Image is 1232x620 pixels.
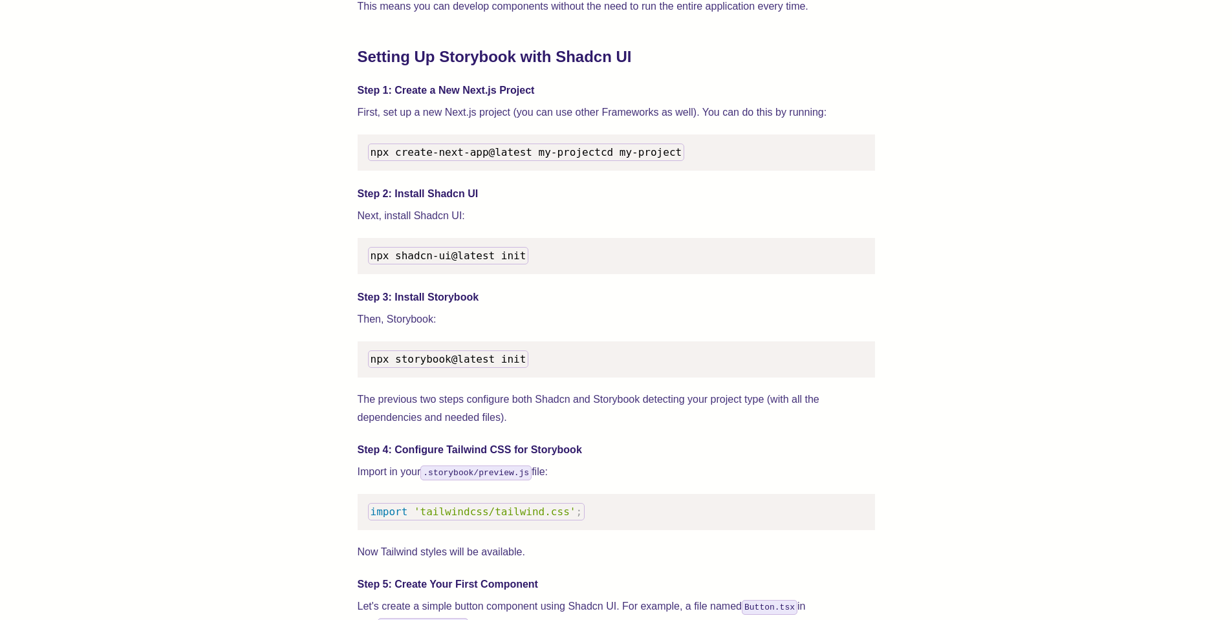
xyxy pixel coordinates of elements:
[358,310,875,328] p: Then, Storybook:
[371,353,526,365] span: npx storybook@latest init
[742,600,797,615] code: Button.tsx
[414,506,576,518] span: 'tailwindcss/tailwind.css'
[358,83,875,98] h4: Step 1: Create a New Next.js Project
[358,463,875,481] p: Import in your file:
[358,290,875,305] h4: Step 3: Install Storybook
[358,186,875,202] h4: Step 2: Install Shadcn UI
[371,506,408,518] span: import
[358,103,875,122] p: First, set up a new Next.js project (you can use other Frameworks as well). You can do this by ru...
[358,207,875,225] p: Next, install Shadcn UI:
[358,442,875,458] h4: Step 4: Configure Tailwind CSS for Storybook
[358,47,875,67] h2: Setting Up Storybook with Shadcn UI
[368,144,685,161] code: cd my-project
[371,146,601,158] span: npx create-next-app@latest my-project
[420,465,532,480] code: .storybook/preview.js
[358,577,875,592] h4: Step 5: Create Your First Component
[358,390,875,427] p: The previous two steps configure both Shadcn and Storybook detecting your project type (with all ...
[371,250,526,262] span: npx shadcn-ui@latest init
[576,506,582,518] span: ;
[358,543,875,561] p: Now Tailwind styles will be available.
